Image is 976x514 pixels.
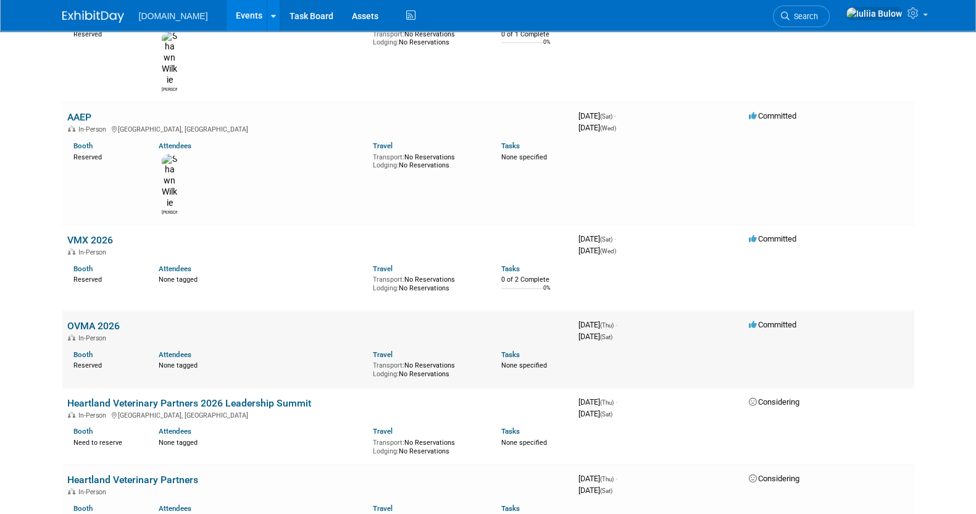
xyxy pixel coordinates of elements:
img: In-Person Event [68,334,75,340]
img: Iuliia Bulow [846,7,903,20]
span: In-Person [78,125,110,133]
a: Tasks [501,427,520,436]
img: Shawn Wilkie [162,31,177,86]
div: [GEOGRAPHIC_DATA], [GEOGRAPHIC_DATA] [67,124,569,133]
div: No Reservations No Reservations [373,28,483,47]
span: - [615,397,617,407]
div: Reserved [73,359,141,370]
span: [DATE] [578,332,612,341]
span: [DATE] [578,409,612,418]
img: Shawn Wilkie [162,154,177,209]
a: Tasks [501,141,520,150]
div: Need to reserve [73,436,141,447]
div: 0 of 2 Complete [501,276,569,284]
span: Search [790,12,818,21]
span: [DATE] [578,111,616,120]
span: Considering [749,474,799,483]
img: In-Person Event [68,411,75,418]
a: Travel [373,504,393,513]
span: - [614,234,616,243]
a: Attendees [159,427,191,436]
span: [DATE] [578,123,616,132]
span: Committed [749,111,796,120]
span: None specified [501,439,547,447]
td: 0% [543,39,551,56]
span: (Thu) [600,322,614,329]
span: Transport: [373,276,404,284]
a: Travel [373,141,393,150]
span: (Sat) [600,411,612,418]
span: [DATE] [578,246,616,255]
img: In-Person Event [68,125,75,132]
span: (Thu) [600,476,614,482]
span: [DATE] [578,320,617,329]
a: Booth [73,350,93,359]
span: [DATE] [578,474,617,483]
img: In-Person Event [68,488,75,494]
div: Reserved [73,28,141,39]
div: No Reservations No Reservations [373,151,483,170]
img: In-Person Event [68,248,75,255]
a: Travel [373,427,393,436]
span: [DATE] [578,486,612,495]
span: In-Person [78,411,110,419]
span: Committed [749,234,796,243]
span: Committed [749,320,796,329]
a: AAEP [67,111,91,123]
span: None specified [501,361,547,369]
div: None tagged [159,273,364,284]
img: ExhibitDay [62,11,124,23]
a: Attendees [159,350,191,359]
td: 0% [543,285,551,301]
a: Tasks [501,264,520,273]
a: Tasks [501,350,520,359]
a: Booth [73,141,93,150]
span: In-Person [78,334,110,342]
span: (Sat) [600,334,612,340]
span: In-Person [78,488,110,496]
a: Tasks [501,504,520,513]
div: Shawn Wilkie [162,85,177,93]
div: Reserved [73,151,141,162]
span: In-Person [78,248,110,256]
span: (Sat) [600,487,612,494]
a: Attendees [159,141,191,150]
span: Transport: [373,439,404,447]
span: (Sat) [600,113,612,120]
span: Transport: [373,30,404,38]
span: None specified [501,153,547,161]
span: - [614,111,616,120]
span: (Sat) [600,236,612,243]
span: - [615,474,617,483]
a: Attendees [159,264,191,273]
span: (Wed) [600,125,616,132]
span: Lodging: [373,284,399,292]
a: Search [773,6,830,27]
span: (Thu) [600,399,614,406]
div: No Reservations No Reservations [373,436,483,455]
span: Lodging: [373,370,399,378]
span: Considering [749,397,799,407]
a: OVMA 2026 [67,320,120,332]
a: Booth [73,504,93,513]
div: No Reservations No Reservations [373,359,483,378]
div: None tagged [159,359,364,370]
span: (Wed) [600,248,616,255]
div: No Reservations No Reservations [373,273,483,292]
div: Shawn Wilkie [162,208,177,216]
a: Booth [73,264,93,273]
a: Booth [73,427,93,436]
span: Lodging: [373,447,399,455]
span: - [615,320,617,329]
span: [DATE] [578,397,617,407]
span: [DATE] [578,234,616,243]
span: Lodging: [373,38,399,46]
a: Heartland Veterinary Partners 2026 Leadership Summit [67,397,311,409]
span: Transport: [373,153,404,161]
span: [DOMAIN_NAME] [139,11,208,21]
a: Attendees [159,504,191,513]
a: VMX 2026 [67,234,113,246]
a: Travel [373,350,393,359]
span: Lodging: [373,161,399,169]
a: Heartland Veterinary Partners [67,474,198,486]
